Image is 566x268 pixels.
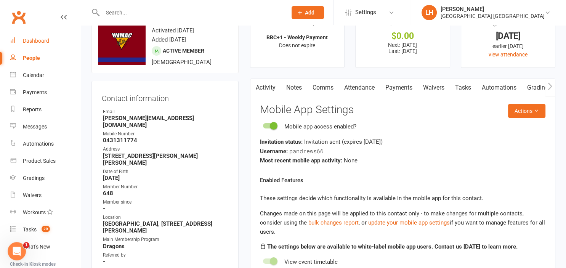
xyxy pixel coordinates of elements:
[103,168,228,175] div: Date of Birth
[10,67,80,84] a: Calendar
[362,42,443,54] p: Next: [DATE] Last: [DATE]
[308,219,368,226] span: , or
[10,84,80,101] a: Payments
[468,32,548,40] div: [DATE]
[292,6,324,19] button: Add
[9,8,28,27] a: Clubworx
[307,79,339,96] a: Comms
[266,34,328,40] strong: BBC+1 - Weekly Payment
[23,226,37,233] div: Tasks
[23,124,47,130] div: Messages
[260,194,545,203] p: These settings decide which functionality is available in the mobile app for this contact.
[103,152,228,166] strong: [STREET_ADDRESS][PERSON_NAME][PERSON_NAME]
[281,79,307,96] a: Notes
[23,55,40,61] div: People
[103,258,228,265] strong: -
[103,243,228,250] strong: Dragons
[23,242,29,248] span: 1
[100,7,282,18] input: Search...
[103,175,228,181] strong: [DATE]
[10,221,80,238] a: Tasks 29
[8,242,26,260] iframe: Intercom live chat
[275,18,319,32] div: Memberships
[355,4,376,21] span: Settings
[10,204,80,221] a: Workouts
[508,104,545,118] button: Actions
[103,183,228,191] div: Member Number
[284,122,356,131] div: Mobile app access enabled?
[98,18,146,65] img: image1749855451.png
[10,152,80,170] a: Product Sales
[368,219,450,226] a: update your mobile app settings
[23,106,42,112] div: Reports
[10,32,80,50] a: Dashboard
[260,157,342,164] strong: Most recent mobile app activity:
[23,38,49,44] div: Dashboard
[23,72,44,78] div: Calendar
[152,36,186,43] time: Added [DATE]
[342,138,383,145] span: (expires [DATE] )
[260,209,545,236] div: Changes made on this page will be applied to this contact only - to make changes for multiple con...
[102,91,228,103] h3: Contact information
[450,79,476,96] a: Tasks
[250,79,281,96] a: Activity
[339,79,380,96] a: Attendance
[103,205,228,212] strong: -
[489,51,528,58] a: view attendance
[289,147,324,155] span: pandrews66
[10,170,80,187] a: Gradings
[422,5,437,20] div: LH
[10,118,80,135] a: Messages
[152,27,194,34] time: Activated [DATE]
[305,10,314,16] span: Add
[103,199,228,206] div: Member since
[441,6,545,13] div: [PERSON_NAME]
[42,226,50,232] span: 29
[23,209,46,215] div: Workouts
[10,101,80,118] a: Reports
[23,158,56,164] div: Product Sales
[441,13,545,19] div: [GEOGRAPHIC_DATA] [GEOGRAPHIC_DATA]
[10,238,80,255] a: What's New
[260,137,545,146] div: Invitation sent
[260,104,545,116] h3: Mobile App Settings
[23,175,45,181] div: Gradings
[476,79,522,96] a: Automations
[10,135,80,152] a: Automations
[418,79,450,96] a: Waivers
[103,115,228,128] strong: [PERSON_NAME][EMAIL_ADDRESS][DOMAIN_NAME]
[362,32,443,40] div: $0.00
[103,214,228,221] div: Location
[10,187,80,204] a: Waivers
[380,79,418,96] a: Payments
[23,244,50,250] div: What's New
[103,190,228,197] strong: 648
[267,243,518,250] strong: The settings below are available to white-label mobile app users. Contact us [DATE] to learn more.
[23,141,54,147] div: Automations
[279,42,315,48] span: Does not expire
[468,42,548,50] div: earlier [DATE]
[152,59,212,66] span: [DEMOGRAPHIC_DATA]
[260,148,288,155] strong: Username:
[308,219,359,226] a: bulk changes report
[163,48,204,54] span: Active member
[23,89,47,95] div: Payments
[103,137,228,144] strong: 0431311774
[103,220,228,234] strong: [GEOGRAPHIC_DATA], [STREET_ADDRESS][PERSON_NAME]
[260,176,303,185] label: Enabled Features
[275,20,280,27] i: ✓
[10,50,80,67] a: People
[103,108,228,116] div: Email
[344,157,358,164] span: None
[260,138,303,145] strong: Invitation status:
[103,236,228,243] div: Main Membership Program
[103,146,228,153] div: Address
[284,258,338,265] span: View event timetable
[103,130,228,138] div: Mobile Number
[103,252,228,259] div: Referred by
[23,192,42,198] div: Waivers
